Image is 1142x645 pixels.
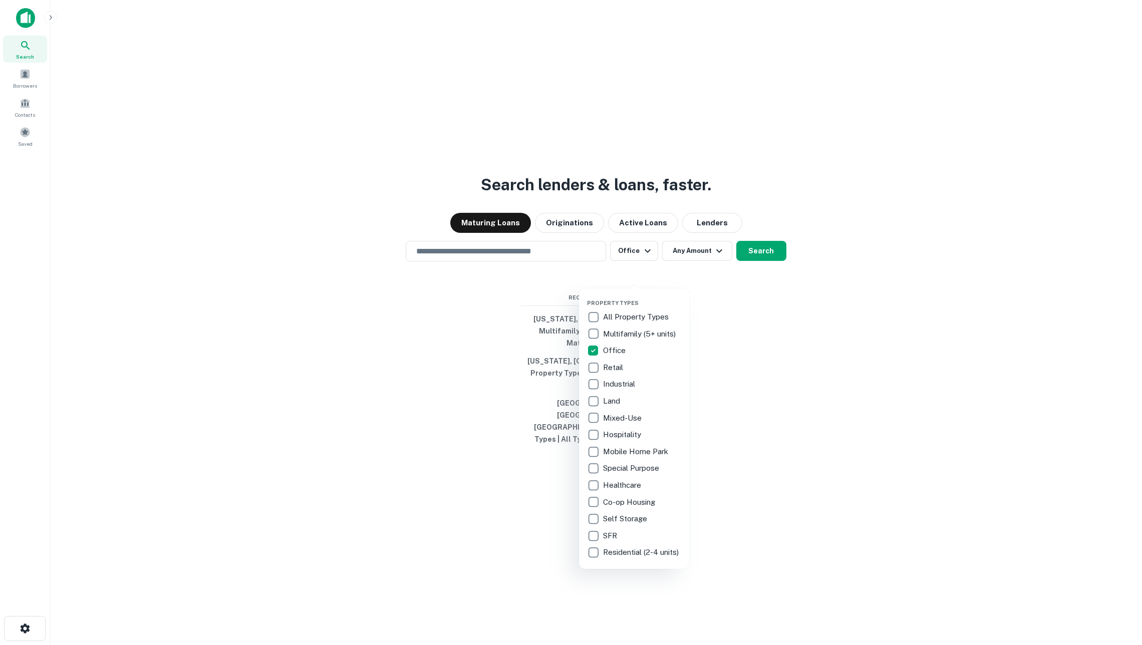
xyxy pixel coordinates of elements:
[603,412,644,424] p: Mixed-Use
[603,513,649,525] p: Self Storage
[603,446,670,458] p: Mobile Home Park
[603,395,622,407] p: Land
[603,311,671,323] p: All Property Types
[603,328,678,340] p: Multifamily (5+ units)
[1092,565,1142,613] iframe: Chat Widget
[587,300,639,306] span: Property Types
[603,378,637,390] p: Industrial
[603,429,643,441] p: Hospitality
[603,530,619,542] p: SFR
[603,479,643,491] p: Healthcare
[603,362,625,374] p: Retail
[603,345,628,357] p: Office
[603,462,661,474] p: Special Purpose
[603,496,657,508] p: Co-op Housing
[603,546,681,558] p: Residential (2-4 units)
